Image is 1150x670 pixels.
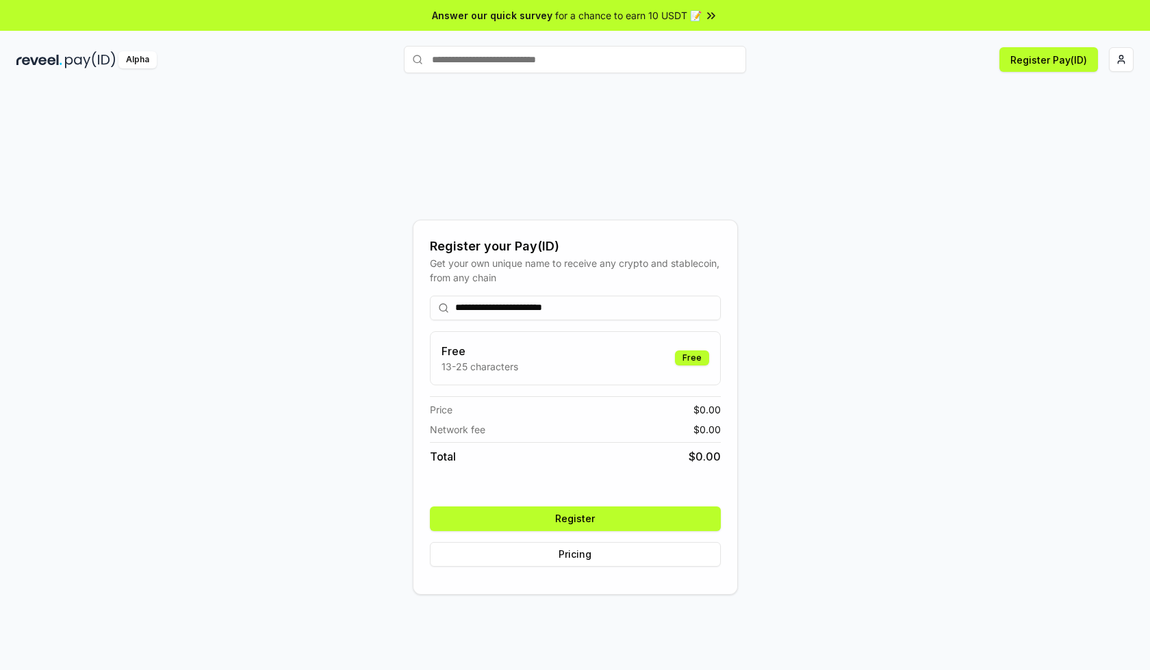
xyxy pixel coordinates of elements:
div: Get your own unique name to receive any crypto and stablecoin, from any chain [430,256,721,285]
button: Register [430,506,721,531]
div: Register your Pay(ID) [430,237,721,256]
span: Network fee [430,422,485,437]
span: $ 0.00 [689,448,721,465]
span: $ 0.00 [693,402,721,417]
button: Register Pay(ID) [999,47,1098,72]
span: Answer our quick survey [432,8,552,23]
span: Price [430,402,452,417]
span: for a chance to earn 10 USDT 📝 [555,8,702,23]
button: Pricing [430,542,721,567]
img: reveel_dark [16,51,62,68]
h3: Free [442,343,518,359]
span: Total [430,448,456,465]
div: Free [675,350,709,365]
p: 13-25 characters [442,359,518,374]
img: pay_id [65,51,116,68]
span: $ 0.00 [693,422,721,437]
div: Alpha [118,51,157,68]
